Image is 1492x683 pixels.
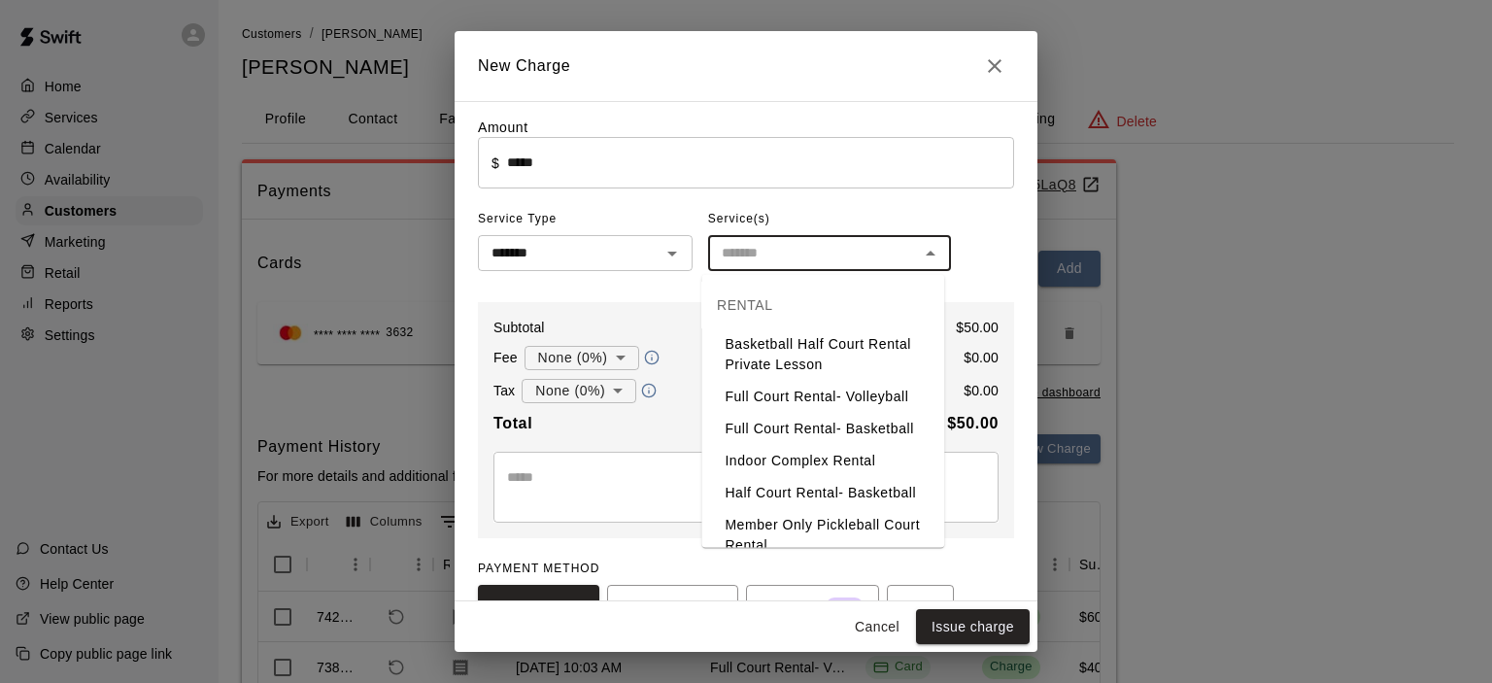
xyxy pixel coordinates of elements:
p: Subtotal [493,318,545,337]
p: $ [492,154,499,173]
button: Close [975,47,1014,85]
span: Service(s) [708,204,770,235]
div: None (0%) [525,340,639,376]
span: Service Type [478,204,693,235]
b: Total [493,415,532,431]
span: POINT OF SALE [623,591,723,622]
span: WALLET [762,591,864,622]
p: $ 0.00 [964,381,999,400]
label: Amount [478,120,528,135]
button: CASH [887,585,954,628]
span: PAYMENT METHOD [478,562,599,575]
li: Member Only Pickleball Court Rental [701,509,944,562]
li: Half Court Rental- Basketball [701,477,944,509]
button: WALLET New [746,585,879,628]
button: Cancel [846,609,908,645]
span: New [826,593,864,619]
button: POINT OF SALE [607,585,738,628]
p: Tax [493,381,515,400]
button: Close [917,240,944,267]
p: $ 50.00 [956,318,999,337]
b: $ 50.00 [947,415,999,431]
h2: New Charge [455,31,1037,101]
li: Indoor Complex Rental [701,445,944,477]
li: Full Court Rental- Basketball [701,413,944,445]
p: $ 0.00 [964,348,999,367]
button: Issue charge [916,609,1030,645]
li: Full Court Rental- Volleyball [701,381,944,413]
div: None (0%) [522,373,636,409]
span: CREDIT CARD [493,591,584,622]
button: Open [659,240,686,267]
span: CASH [902,591,938,622]
li: Basketball Half Court Rental Private Lesson [701,328,944,381]
button: CREDIT CARD [478,585,599,628]
div: RENTAL [701,282,944,328]
p: Fee [493,348,518,367]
